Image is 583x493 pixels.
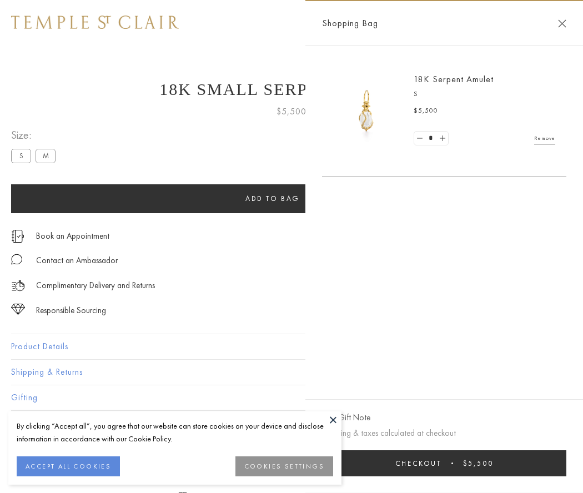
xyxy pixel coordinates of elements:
span: Size: [11,126,60,144]
span: Add to bag [245,194,300,203]
p: Complimentary Delivery and Returns [36,279,155,293]
button: ACCEPT ALL COOKIES [17,456,120,476]
div: Responsible Sourcing [36,304,106,318]
span: Checkout [395,459,441,468]
img: Temple St. Clair [11,16,179,29]
h1: 18K Small Serpent Amulet [11,80,572,99]
button: Checkout $5,500 [322,450,566,476]
span: $5,500 [414,105,438,117]
span: $5,500 [277,104,306,119]
img: icon_appointment.svg [11,230,24,243]
button: Gifting [11,385,572,410]
p: Shipping & taxes calculated at checkout [322,426,566,440]
img: icon_sourcing.svg [11,304,25,315]
button: Shipping & Returns [11,360,572,385]
button: Add to bag [11,184,534,213]
button: Add Gift Note [322,411,370,425]
a: Book an Appointment [36,230,109,242]
button: COOKIES SETTINGS [235,456,333,476]
img: MessageIcon-01_2.svg [11,254,22,265]
label: S [11,149,31,163]
div: By clicking “Accept all”, you agree that our website can store cookies on your device and disclos... [17,420,333,445]
a: Set quantity to 0 [414,132,425,145]
a: Set quantity to 2 [436,132,448,145]
div: Contact an Ambassador [36,254,118,268]
a: 18K Serpent Amulet [414,73,494,85]
button: Product Details [11,334,572,359]
img: icon_delivery.svg [11,279,25,293]
span: Shopping Bag [322,16,378,31]
img: P51836-E11SERPPV [333,78,400,144]
label: M [36,149,56,163]
span: $5,500 [463,459,494,468]
p: S [414,89,555,100]
a: Remove [534,132,555,144]
button: Close Shopping Bag [558,19,566,28]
